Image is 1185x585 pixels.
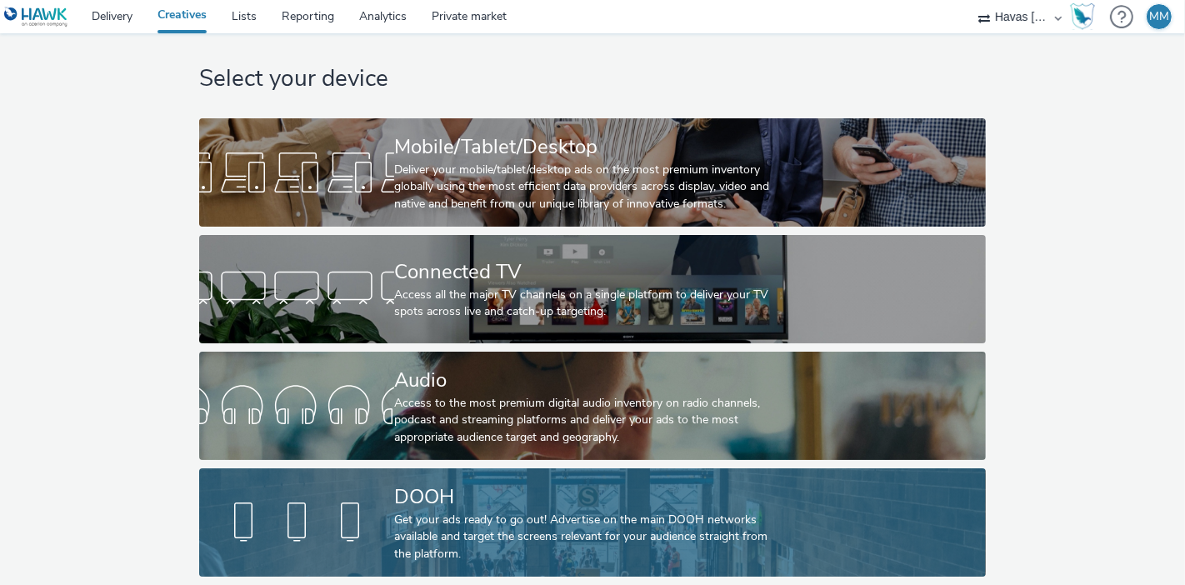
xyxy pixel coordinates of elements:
[1070,3,1102,30] a: Hawk Academy
[394,482,784,512] div: DOOH
[394,257,784,287] div: Connected TV
[199,118,985,227] a: Mobile/Tablet/DesktopDeliver your mobile/tablet/desktop ads on the most premium inventory globall...
[394,366,784,395] div: Audio
[199,352,985,460] a: AudioAccess to the most premium digital audio inventory on radio channels, podcast and streaming ...
[394,162,784,212] div: Deliver your mobile/tablet/desktop ads on the most premium inventory globally using the most effi...
[394,287,784,321] div: Access all the major TV channels on a single platform to deliver your TV spots across live and ca...
[394,132,784,162] div: Mobile/Tablet/Desktop
[394,395,784,446] div: Access to the most premium digital audio inventory on radio channels, podcast and streaming platf...
[199,63,985,95] h1: Select your device
[394,512,784,562] div: Get your ads ready to go out! Advertise on the main DOOH networks available and target the screen...
[1149,4,1169,29] div: MM
[199,235,985,343] a: Connected TVAccess all the major TV channels on a single platform to deliver your TV spots across...
[1070,3,1095,30] img: Hawk Academy
[4,7,68,27] img: undefined Logo
[199,468,985,577] a: DOOHGet your ads ready to go out! Advertise on the main DOOH networks available and target the sc...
